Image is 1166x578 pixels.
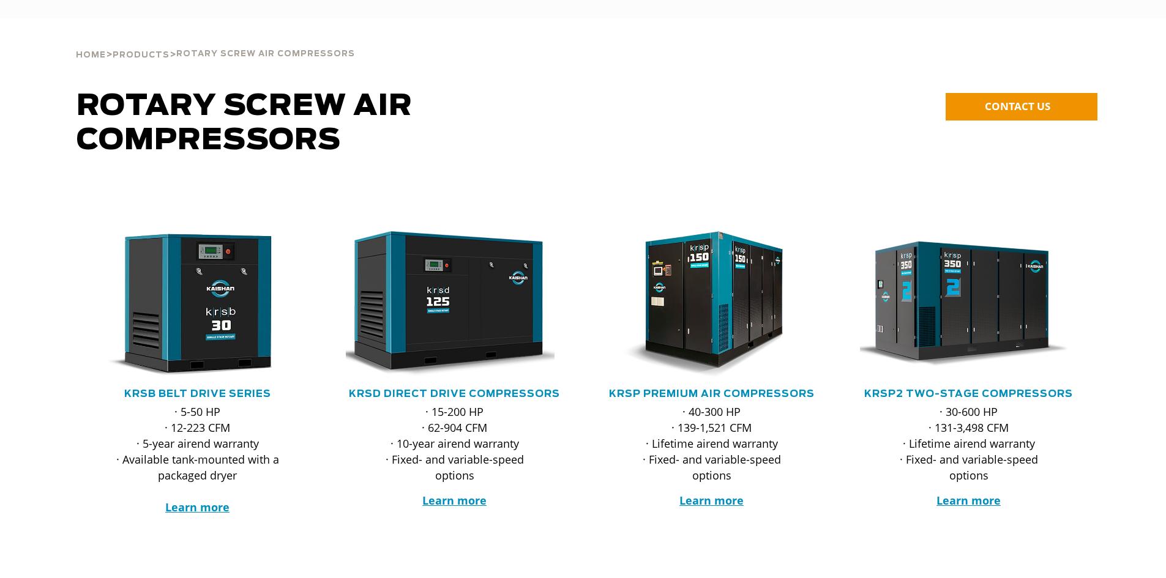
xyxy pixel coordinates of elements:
[946,93,1097,120] a: CONTACT US
[679,493,744,508] a: Learn more
[113,51,170,59] span: Products
[176,50,355,58] span: Rotary Screw Air Compressors
[627,404,796,483] p: · 40-300 HP · 139-1,521 CFM · Lifetime airend warranty · Fixed- and variable-speed options
[609,389,815,399] a: KRSP Premium Air Compressors
[422,493,487,508] a: Learn more
[113,404,282,515] p: · 5-50 HP · 12-223 CFM · 5-year airend warranty · Available tank-mounted with a packaged dryer
[851,231,1069,378] img: krsp350
[124,389,271,399] a: KRSB Belt Drive Series
[349,389,560,399] a: KRSD Direct Drive Compressors
[936,493,1001,508] a: Learn more
[77,92,413,155] span: Rotary Screw Air Compressors
[594,231,812,378] img: krsp150
[113,49,170,60] a: Products
[76,18,355,65] div: > >
[864,389,1073,399] a: KRSP2 Two-Stage Compressors
[89,231,307,378] div: krsb30
[603,231,821,378] div: krsp150
[346,231,564,378] div: krsd125
[337,231,555,378] img: krsd125
[165,500,230,514] a: Learn more
[884,404,1053,483] p: · 30-600 HP · 131-3,498 CFM · Lifetime airend warranty · Fixed- and variable-speed options
[370,404,539,483] p: · 15-200 HP · 62-904 CFM · 10-year airend warranty · Fixed- and variable-speed options
[860,231,1078,378] div: krsp350
[80,231,297,378] img: krsb30
[76,51,106,59] span: Home
[76,49,106,60] a: Home
[985,99,1050,113] span: CONTACT US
